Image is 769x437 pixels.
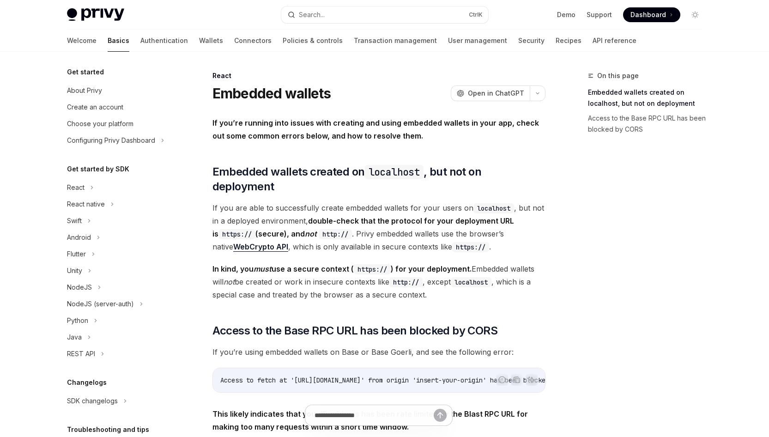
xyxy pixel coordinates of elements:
div: NodeJS [67,282,92,293]
a: Security [518,30,545,52]
div: About Privy [67,85,102,96]
a: Wallets [199,30,223,52]
a: Transaction management [354,30,437,52]
div: REST API [67,348,95,359]
div: Create an account [67,102,123,113]
div: Java [67,332,82,343]
img: light logo [67,8,124,21]
a: Support [587,10,612,19]
a: Basics [108,30,129,52]
a: Access to the Base RPC URL has been blocked by CORS [588,111,710,137]
div: Choose your platform [67,118,133,129]
div: Unity [67,265,82,276]
strong: If you’re running into issues with creating and using embedded wallets in your app, check out som... [212,118,539,140]
button: Ask AI [526,374,538,386]
a: WebCrypto API [233,242,288,252]
a: Recipes [556,30,581,52]
div: React [67,182,85,193]
span: On this page [597,70,639,81]
a: API reference [593,30,636,52]
div: NodeJS (server-auth) [67,298,134,310]
code: https:// [354,264,391,274]
span: If you’re using embedded wallets on Base or Base Goerli, and see the following error: [212,346,545,358]
div: Flutter [67,249,86,260]
a: Authentication [140,30,188,52]
button: Report incorrect code [496,374,508,386]
div: React [212,71,545,80]
span: Access to the Base RPC URL has been blocked by CORS [212,323,497,338]
div: SDK changelogs [67,395,118,407]
em: must [254,264,272,273]
h5: Get started [67,67,104,78]
span: If you are able to successfully create embedded wallets for your users on , but not in a deployed... [212,201,545,253]
div: Configuring Privy Dashboard [67,135,155,146]
strong: In kind, you use a secure context ( ) for your deployment. [212,264,472,273]
div: Search... [299,9,325,20]
a: Choose your platform [60,115,178,132]
code: localhost [451,277,491,287]
div: React native [67,199,105,210]
span: Dashboard [630,10,666,19]
a: Embedded wallets created on localhost, but not on deployment [588,85,710,111]
code: localhost [365,165,424,179]
span: Ctrl K [469,11,483,18]
div: Swift [67,215,82,226]
a: Create an account [60,99,178,115]
code: https:// [452,242,489,252]
span: Embedded wallets created on , but not on deployment [212,164,545,194]
span: Open in ChatGPT [468,89,524,98]
button: Search...CtrlK [281,6,488,23]
code: http:// [319,229,352,239]
code: http:// [389,277,423,287]
em: not [224,277,235,286]
button: Open in ChatGPT [451,85,530,101]
button: Send message [434,409,447,422]
span: Embedded wallets will be created or work in insecure contexts like , except , which is a special ... [212,262,545,301]
button: Copy the contents from the code block [511,374,523,386]
a: Welcome [67,30,97,52]
h5: Troubleshooting and tips [67,424,149,435]
div: Python [67,315,88,326]
a: Connectors [234,30,272,52]
a: Policies & controls [283,30,343,52]
h1: Embedded wallets [212,85,331,102]
span: Access to fetch at '[URL][DOMAIN_NAME]' from origin 'insert-your-origin' has been blocked by CORS... [220,376,616,384]
code: https:// [218,229,255,239]
strong: double-check that the protocol for your deployment URL is (secure), and [212,216,514,238]
h5: Changelogs [67,377,107,388]
button: Toggle dark mode [688,7,702,22]
a: User management [448,30,507,52]
code: localhost [473,203,514,213]
div: Android [67,232,91,243]
h5: Get started by SDK [67,164,129,175]
a: Demo [557,10,575,19]
a: Dashboard [623,7,680,22]
em: not [305,229,317,238]
a: About Privy [60,82,178,99]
